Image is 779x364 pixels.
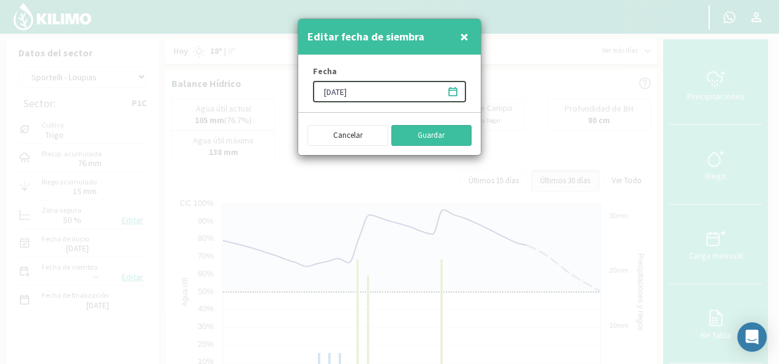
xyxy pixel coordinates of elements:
span: × [460,26,469,47]
button: Cancelar [307,125,388,146]
div: Open Intercom Messenger [737,322,767,352]
button: Close [457,25,472,49]
label: Fecha [313,65,337,78]
button: Guardar [391,125,472,146]
h4: Editar fecha de siembra [307,28,424,45]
